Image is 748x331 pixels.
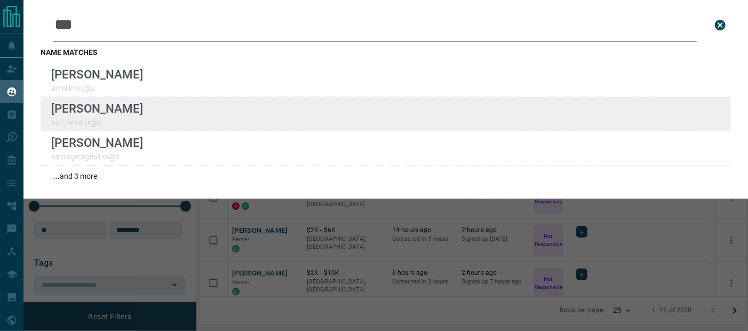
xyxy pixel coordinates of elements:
p: ashurgeorges1xx@x [51,152,143,161]
p: [PERSON_NAME] [51,67,143,81]
div: ...and 3 more [41,165,731,187]
p: ash_ferreixx@x [51,118,143,127]
p: avmillmxx@x [51,84,143,92]
h3: name matches [41,48,731,57]
button: close search bar [710,14,731,36]
p: [PERSON_NAME] [51,136,143,149]
p: [PERSON_NAME] [51,101,143,115]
